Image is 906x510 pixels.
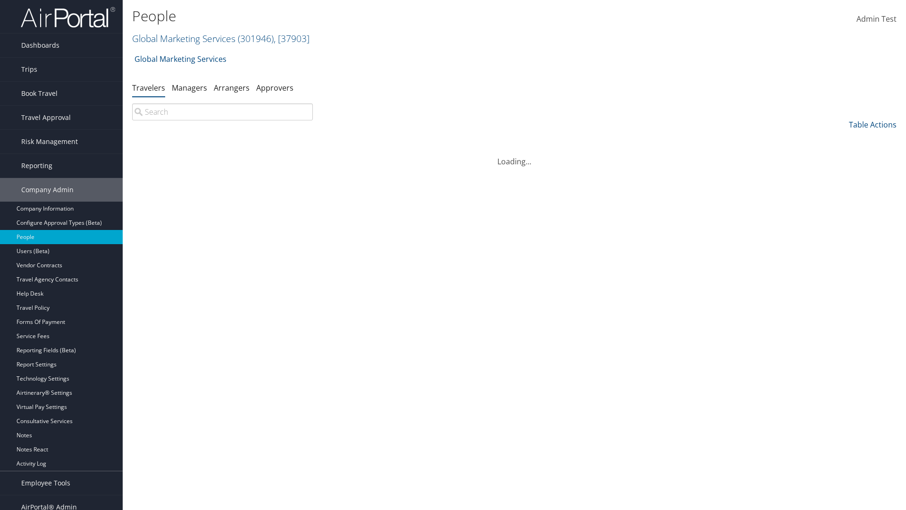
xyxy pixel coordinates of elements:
span: Travel Approval [21,106,71,129]
span: Dashboards [21,34,59,57]
span: Company Admin [21,178,74,202]
img: airportal-logo.png [21,6,115,28]
span: Risk Management [21,130,78,153]
a: Approvers [256,83,294,93]
span: Admin Test [856,14,897,24]
a: Table Actions [849,119,897,130]
span: Reporting [21,154,52,178]
a: Arrangers [214,83,250,93]
input: Search [132,103,313,120]
span: ( 301946 ) [238,32,274,45]
a: Global Marketing Services [134,50,226,68]
div: Loading... [132,144,897,167]
a: Travelers [132,83,165,93]
span: Employee Tools [21,471,70,495]
h1: People [132,6,642,26]
span: Book Travel [21,82,58,105]
span: Trips [21,58,37,81]
a: Global Marketing Services [132,32,310,45]
a: Admin Test [856,5,897,34]
span: , [ 37903 ] [274,32,310,45]
a: Managers [172,83,207,93]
